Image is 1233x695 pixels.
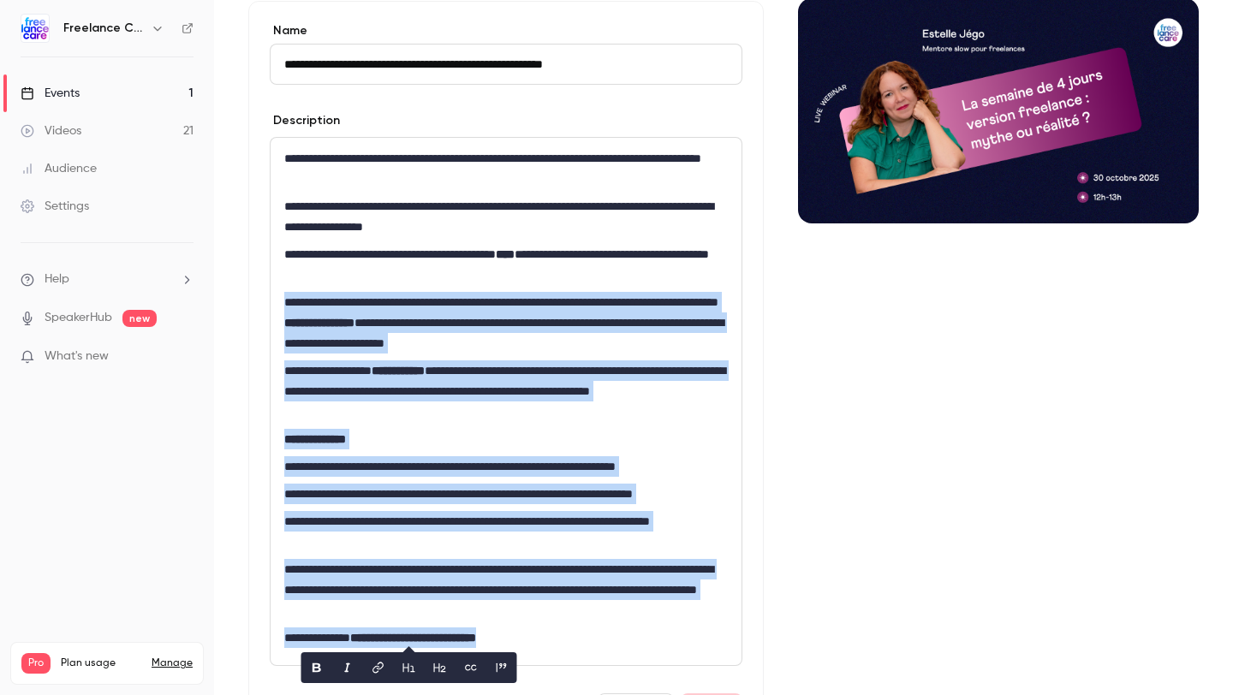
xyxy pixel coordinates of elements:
[271,138,742,665] div: editor
[21,198,89,215] div: Settings
[270,112,340,129] label: Description
[21,270,194,288] li: help-dropdown-opener
[21,653,51,674] span: Pro
[334,654,361,681] button: italic
[61,656,141,670] span: Plan usage
[21,122,81,140] div: Videos
[21,160,97,177] div: Audience
[45,309,112,327] a: SpeakerHub
[365,654,392,681] button: link
[122,310,157,327] span: new
[270,22,742,39] label: Name
[45,347,109,365] span: What's new
[173,349,194,365] iframe: Noticeable Trigger
[488,654,515,681] button: blockquote
[45,270,69,288] span: Help
[21,85,80,102] div: Events
[21,15,49,42] img: Freelance Care
[152,656,193,670] a: Manage
[303,654,331,681] button: bold
[270,137,742,666] section: description
[63,20,144,37] h6: Freelance Care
